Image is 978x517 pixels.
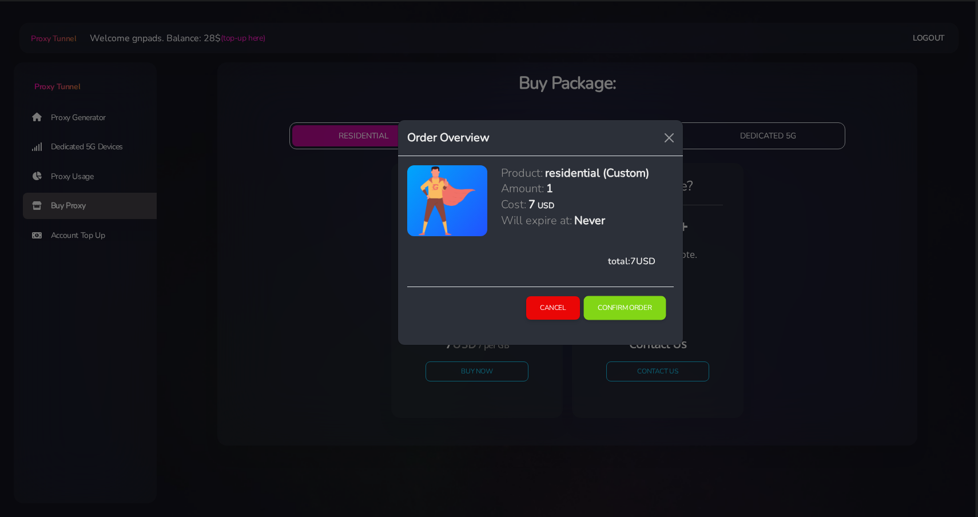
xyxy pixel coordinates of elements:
iframe: Webchat Widget [923,462,964,503]
span: 7 [630,255,636,268]
h5: 7 [528,197,535,212]
h5: residential (Custom) [545,165,649,181]
img: antenna.png [418,165,477,236]
h5: Amount: [501,181,544,196]
h5: Will expire at: [501,213,572,228]
button: Confirm Order [583,296,666,320]
h5: Product: [501,165,543,181]
h5: Cost: [501,197,526,212]
span: total: USD [608,255,655,268]
h5: Never [574,213,605,228]
button: Close [660,129,678,147]
h5: 1 [546,181,553,196]
h6: USD [538,200,554,211]
button: Cancel [526,296,580,320]
h5: Order Overview [407,129,490,146]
